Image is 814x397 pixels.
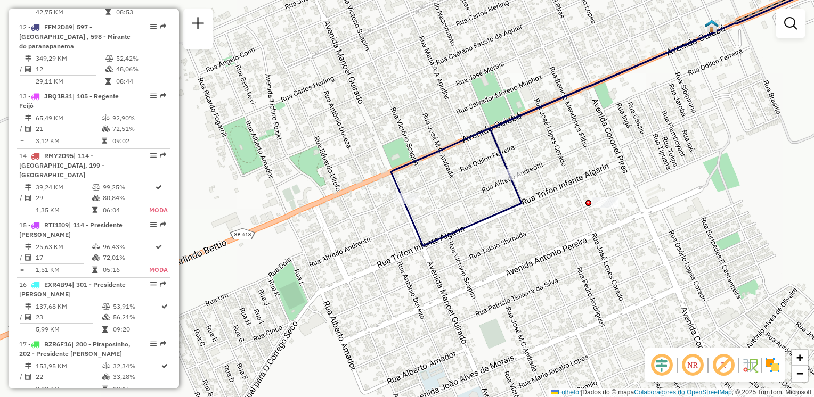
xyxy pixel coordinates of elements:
td: 349,29 KM [35,53,105,64]
em: Rota exportada [160,23,166,30]
td: / [19,371,25,382]
td: 17 [35,252,92,263]
font: 56,21% [113,313,135,321]
td: 3,12 KM [35,136,101,146]
i: % de utilização da cubagem [102,314,110,320]
em: Opções [150,152,157,159]
span: Ocultar deslocamento [649,352,674,378]
td: = [19,136,25,146]
i: Tempo total em rota [92,267,97,273]
td: = [19,7,25,18]
a: Folheto [551,388,579,396]
td: 08:53 [116,7,166,18]
i: % de utilização do peso [102,303,110,310]
td: MODA [149,264,168,275]
td: 32,34% [112,361,160,371]
div: Atividade não roteirizada - LORD CONVENIENCIA [592,197,618,208]
span: RTI1I09 [44,221,69,229]
span: | 114 - [GEOGRAPHIC_DATA], 199 - [GEOGRAPHIC_DATA] [19,152,104,179]
td: 42,75 KM [35,7,105,18]
i: Tempo total em rota [102,386,108,392]
a: Exibir filtros [780,13,801,34]
i: Total de Atividades [25,195,31,201]
i: Distância Total [25,115,31,121]
td: 09:20 [112,324,160,335]
span: JBQ1B31 [44,92,72,100]
i: Tempo total em rota [102,326,108,333]
i: Rota otimizada [161,363,168,369]
font: 16 - [19,280,31,288]
img: PA - Rosana [705,19,719,33]
font: 48,06% [116,65,139,73]
td: 65,49 KM [35,113,101,123]
em: Rota exportada [160,281,166,287]
td: 21 [35,123,101,134]
i: Distância Total [25,363,31,369]
em: Opções [150,221,157,228]
td: 06:04 [102,205,149,216]
i: Total de Atividades [25,66,31,72]
i: % de utilização da cubagem [102,374,110,380]
i: Distância Total [25,55,31,62]
span: | [581,388,582,396]
td: 92,90% [112,113,166,123]
td: 29,11 KM [35,76,105,87]
td: 1,35 KM [35,205,92,216]
font: 80,84% [103,194,125,202]
td: 09:02 [112,136,166,146]
td: 25,63 KM [35,242,92,252]
span: Exibir rótulo [711,352,736,378]
a: Colaboradores do OpenStreetMap [634,388,731,396]
i: Distância Total [25,303,31,310]
td: 09:15 [112,384,160,394]
i: % de utilização da cubagem [92,254,100,261]
font: 12 - [19,23,31,31]
font: 14 - [19,152,31,160]
em: Opções [150,281,157,287]
td: 53,91% [112,301,160,312]
td: / [19,312,25,322]
td: / [19,123,25,134]
td: / [19,193,25,203]
td: 39,24 KM [35,182,92,193]
i: Tempo total em rota [105,78,111,85]
i: % de utilização da cubagem [105,66,113,72]
a: Nova sessão e pesquisa [188,13,209,37]
i: Rota otimizada [156,184,162,191]
td: 23 [35,312,102,322]
i: % de utilização do peso [102,115,110,121]
td: MODA [149,205,168,216]
em: Opções [150,93,157,99]
div: Dados do © mapa , © 2025 TomTom, Microsoft [549,388,814,397]
i: % de utilização do peso [92,184,100,191]
i: Tempo total em rota [92,207,97,213]
i: Tempo total em rota [102,138,107,144]
em: Opções [150,23,157,30]
i: % de utilização da cubagem [102,126,110,132]
i: Total de Atividades [25,314,31,320]
font: 72,51% [112,125,135,133]
a: Diminuir o zoom [792,366,808,382]
em: Rota exportada [160,341,166,347]
i: Total de Atividades [25,374,31,380]
td: 5,99 KM [35,324,102,335]
td: = [19,384,25,394]
td: = [19,205,25,216]
font: 13 - [19,92,31,100]
i: Tempo total em rota [105,9,111,15]
td: 12 [35,64,105,75]
span: Ocultar NR [680,352,705,378]
i: Distância Total [25,184,31,191]
span: | 597 - [GEOGRAPHIC_DATA] , 598 - Mirante do paranapanema [19,23,131,50]
i: Rota otimizada [156,244,162,250]
span: FFM2D89 [44,23,72,31]
span: + [796,351,803,364]
span: EXR4B94 [44,280,72,288]
i: % de utilização do peso [92,244,100,250]
i: Total de Atividades [25,126,31,132]
font: 15 - [19,221,31,229]
span: | 114 - Presidente [PERSON_NAME] [19,221,123,238]
td: 22 [35,371,102,382]
td: 99,25% [102,182,149,193]
td: / [19,64,25,75]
